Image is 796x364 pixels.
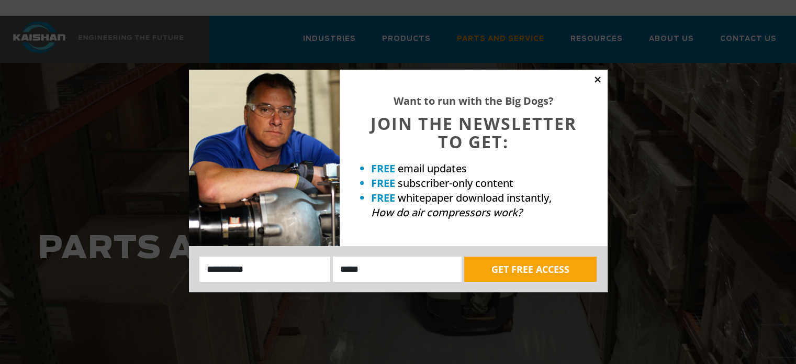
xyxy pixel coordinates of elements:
[199,257,331,282] input: Name:
[371,205,522,219] em: How do air compressors work?
[371,176,395,190] strong: FREE
[398,191,552,205] span: whitepaper download instantly,
[371,191,395,205] strong: FREE
[464,257,597,282] button: GET FREE ACCESS
[398,176,513,190] span: subscriber-only content
[371,112,577,153] span: JOIN THE NEWSLETTER TO GET:
[398,161,467,175] span: email updates
[593,75,602,84] button: Close
[333,257,462,282] input: Email
[394,94,554,108] strong: Want to run with the Big Dogs?
[371,161,395,175] strong: FREE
